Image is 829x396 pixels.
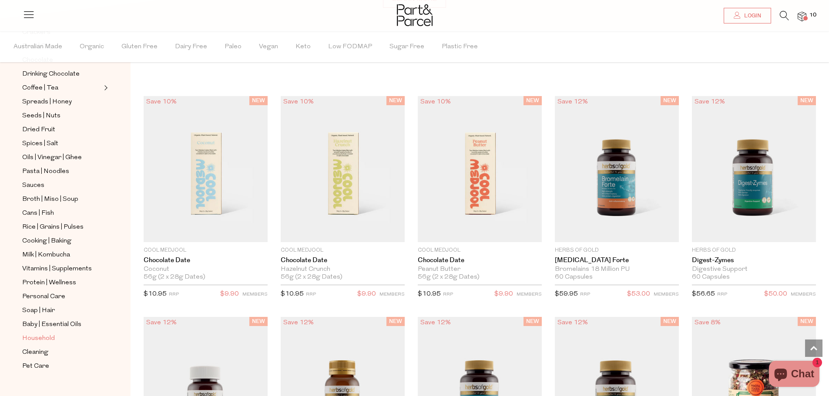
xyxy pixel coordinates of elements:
[22,306,55,316] span: Soap | Hair
[357,289,376,300] span: $9.90
[418,266,542,273] div: Peanut Butter
[22,291,101,302] a: Personal Care
[22,208,101,219] a: Cans | Fish
[22,208,54,219] span: Cans | Fish
[144,256,268,264] a: Chocolate Date
[22,153,82,163] span: Oils | Vinegar | Ghee
[717,292,727,297] small: RRP
[555,317,591,329] div: Save 12%
[22,139,58,149] span: Spices | Salt
[692,273,730,281] span: 60 Capsules
[692,291,715,297] span: $56.65
[418,317,453,329] div: Save 12%
[102,83,108,93] button: Expand/Collapse Coffee | Tea
[220,289,239,300] span: $9.90
[494,289,513,300] span: $9.90
[661,96,679,105] span: NEW
[22,250,70,260] span: Milk | Kombucha
[22,236,101,246] a: Cooking | Baking
[627,289,650,300] span: $53.00
[379,292,405,297] small: MEMBERS
[692,317,723,329] div: Save 8%
[281,96,316,108] div: Save 10%
[654,292,679,297] small: MEMBERS
[22,111,60,121] span: Seeds | Nuts
[22,250,101,260] a: Milk | Kombucha
[22,69,80,80] span: Drinking Chocolate
[13,32,62,62] span: Australian Made
[22,194,101,205] a: Broth | Miso | Soup
[555,256,679,264] a: [MEDICAL_DATA] Forte
[22,361,49,372] span: Pet Care
[555,266,679,273] div: Bromelains 18 Million PU
[555,96,679,242] img: Bromelain Forte
[22,347,48,358] span: Cleaning
[249,96,268,105] span: NEW
[397,4,433,26] img: Part&Parcel
[225,32,242,62] span: Paleo
[418,291,441,297] span: $10.95
[692,266,816,273] div: Digestive Support
[442,32,478,62] span: Plastic Free
[555,96,591,108] div: Save 12%
[386,317,405,326] span: NEW
[22,333,101,344] a: Household
[242,292,268,297] small: MEMBERS
[144,273,205,281] span: 56g (2 x 28g Dates)
[798,317,816,326] span: NEW
[281,317,316,329] div: Save 12%
[742,12,761,20] span: Login
[418,273,480,281] span: 56g (2 x 28g Dates)
[281,266,405,273] div: Hazelnut Crunch
[22,110,101,121] a: Seeds | Nuts
[22,69,101,80] a: Drinking Chocolate
[80,32,104,62] span: Organic
[418,246,542,254] p: Cool Medjool
[22,278,76,288] span: Protein | Wellness
[22,236,71,246] span: Cooking | Baking
[386,96,405,105] span: NEW
[517,292,542,297] small: MEMBERS
[22,277,101,288] a: Protein | Wellness
[22,333,55,344] span: Household
[692,256,816,264] a: Digest-Zymes
[580,292,590,297] small: RRP
[807,11,819,19] span: 10
[22,152,101,163] a: Oils | Vinegar | Ghee
[791,292,816,297] small: MEMBERS
[692,246,816,254] p: Herbs of Gold
[798,96,816,105] span: NEW
[692,96,816,242] img: Digest-Zymes
[22,97,72,107] span: Spreads | Honey
[22,292,65,302] span: Personal Care
[22,347,101,358] a: Cleaning
[22,222,101,233] a: Rice | Grains | Pulses
[144,246,268,254] p: Cool Medjool
[22,124,101,135] a: Dried Fruit
[798,12,806,21] a: 10
[281,291,304,297] span: $10.95
[766,361,822,389] inbox-online-store-chat: Shopify online store chat
[22,138,101,149] a: Spices | Salt
[724,8,771,23] a: Login
[259,32,278,62] span: Vegan
[524,96,542,105] span: NEW
[121,32,158,62] span: Gluten Free
[22,305,101,316] a: Soap | Hair
[22,319,101,330] a: Baby | Essential Oils
[22,319,81,330] span: Baby | Essential Oils
[144,266,268,273] div: Coconut
[22,180,44,191] span: Sauces
[418,256,542,264] a: Chocolate Date
[144,96,179,108] div: Save 10%
[22,180,101,191] a: Sauces
[281,246,405,254] p: Cool Medjool
[306,292,316,297] small: RRP
[22,83,101,93] a: Coffee | Tea
[524,317,542,326] span: NEW
[22,222,84,233] span: Rice | Grains | Pulses
[22,83,58,93] span: Coffee | Tea
[555,246,679,254] p: Herbs of Gold
[22,166,69,177] span: Pasta | Noodles
[22,263,101,274] a: Vitamins | Supplements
